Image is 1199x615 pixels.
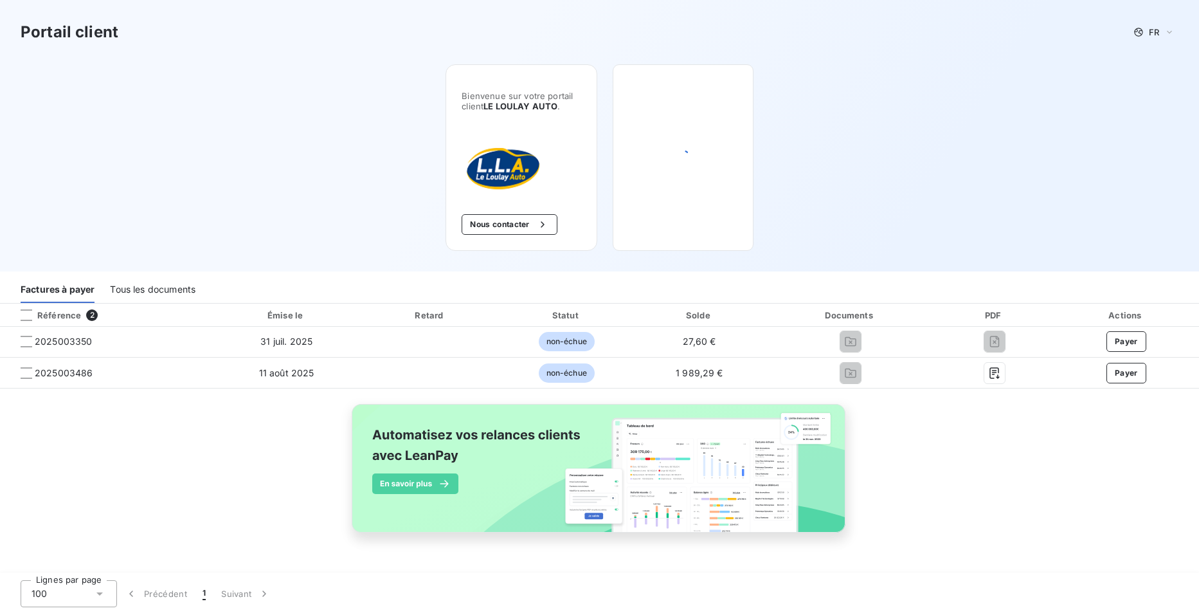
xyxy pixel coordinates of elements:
[676,367,723,378] span: 1 989,29 €
[938,309,1050,322] div: PDF
[1056,309,1196,322] div: Actions
[1106,363,1146,383] button: Payer
[214,309,359,322] div: Émise le
[539,363,595,383] span: non-échue
[502,309,631,322] div: Statut
[539,332,595,351] span: non-échue
[117,580,195,607] button: Précédent
[462,142,544,194] img: Company logo
[1106,331,1146,352] button: Payer
[213,580,278,607] button: Suivant
[203,587,206,600] span: 1
[462,91,581,111] span: Bienvenue sur votre portail client .
[768,309,933,322] div: Documents
[340,396,860,555] img: banner
[1149,27,1159,37] span: FR
[364,309,496,322] div: Retard
[683,336,716,347] span: 27,60 €
[195,580,213,607] button: 1
[260,336,312,347] span: 31 juil. 2025
[21,21,118,44] h3: Portail client
[10,309,81,321] div: Référence
[636,309,762,322] div: Solde
[110,276,195,303] div: Tous les documents
[86,309,98,321] span: 2
[259,367,314,378] span: 11 août 2025
[462,214,557,235] button: Nous contacter
[21,276,95,303] div: Factures à payer
[35,367,93,380] span: 2025003486
[32,587,47,600] span: 100
[35,335,93,348] span: 2025003350
[483,101,557,111] span: LE LOULAY AUTO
